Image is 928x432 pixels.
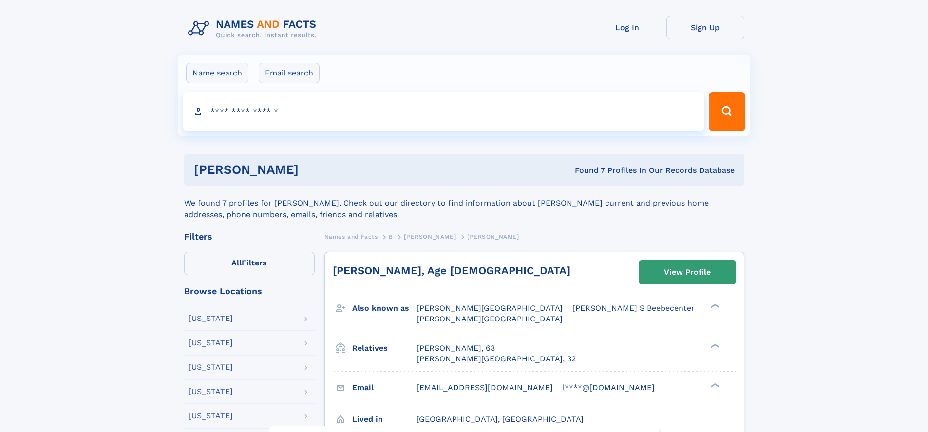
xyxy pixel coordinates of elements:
[417,314,563,323] span: [PERSON_NAME][GEOGRAPHIC_DATA]
[639,261,736,284] a: View Profile
[189,339,233,347] div: [US_STATE]
[417,414,584,424] span: [GEOGRAPHIC_DATA], [GEOGRAPHIC_DATA]
[404,233,456,240] span: [PERSON_NAME]
[664,261,711,283] div: View Profile
[588,16,666,39] a: Log In
[352,300,417,317] h3: Also known as
[666,16,744,39] a: Sign Up
[352,411,417,428] h3: Lived in
[708,382,720,388] div: ❯
[189,315,233,322] div: [US_STATE]
[183,92,705,131] input: search input
[189,363,233,371] div: [US_STATE]
[352,340,417,357] h3: Relatives
[417,354,576,364] a: [PERSON_NAME][GEOGRAPHIC_DATA], 32
[184,186,744,221] div: We found 7 profiles for [PERSON_NAME]. Check out our directory to find information about [PERSON_...
[184,252,315,275] label: Filters
[417,383,553,392] span: [EMAIL_ADDRESS][DOMAIN_NAME]
[436,165,735,176] div: Found 7 Profiles In Our Records Database
[259,63,320,83] label: Email search
[709,92,745,131] button: Search Button
[404,230,456,243] a: [PERSON_NAME]
[467,233,519,240] span: [PERSON_NAME]
[231,258,242,267] span: All
[333,264,570,277] a: [PERSON_NAME], Age [DEMOGRAPHIC_DATA]
[389,230,393,243] a: B
[186,63,248,83] label: Name search
[194,164,437,176] h1: [PERSON_NAME]
[708,303,720,309] div: ❯
[189,388,233,395] div: [US_STATE]
[324,230,378,243] a: Names and Facts
[184,287,315,296] div: Browse Locations
[708,342,720,349] div: ❯
[352,379,417,396] h3: Email
[417,343,495,354] a: [PERSON_NAME], 63
[417,303,563,313] span: [PERSON_NAME][GEOGRAPHIC_DATA]
[184,16,324,42] img: Logo Names and Facts
[389,233,393,240] span: B
[184,232,315,241] div: Filters
[189,412,233,420] div: [US_STATE]
[572,303,695,313] span: [PERSON_NAME] S Beebecenter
